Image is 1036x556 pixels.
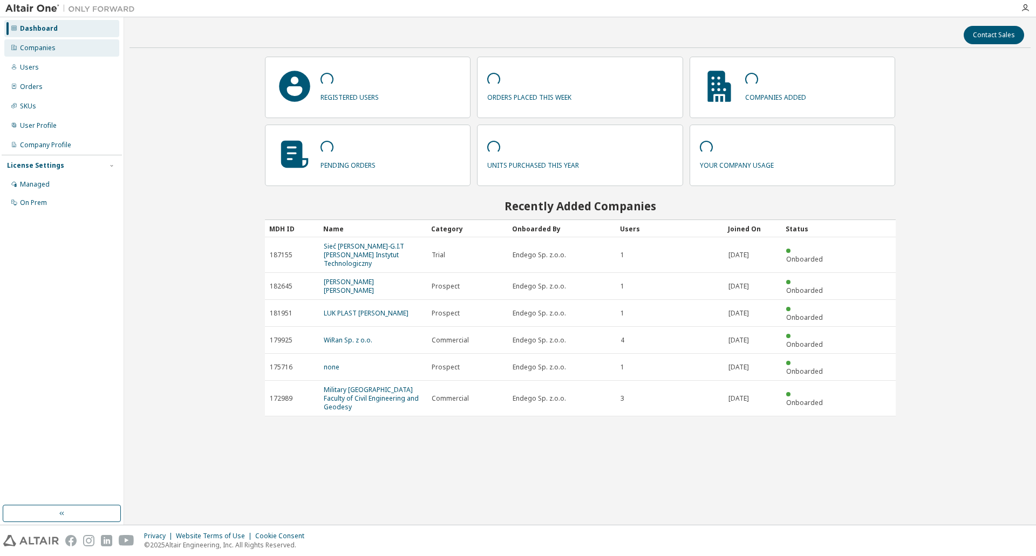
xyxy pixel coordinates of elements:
a: [PERSON_NAME] [PERSON_NAME] [324,277,374,295]
div: Users [620,220,719,237]
p: companies added [745,90,806,102]
span: Endego Sp. z.o.o. [513,336,566,345]
a: Military [GEOGRAPHIC_DATA] Faculty of Civil Engineering and Geodesy [324,385,419,411]
span: [DATE] [728,282,749,291]
span: 1 [621,363,624,372]
h2: Recently Added Companies [265,199,896,213]
img: linkedin.svg [101,535,112,546]
button: Contact Sales [964,26,1024,44]
span: 3 [621,394,624,403]
span: [DATE] [728,336,749,345]
div: Privacy [144,532,176,540]
span: Onboarded [786,286,823,295]
div: Managed [20,180,50,189]
img: altair_logo.svg [3,535,59,546]
div: Status [786,220,831,237]
div: Users [20,63,39,72]
span: Prospect [432,282,460,291]
div: Dashboard [20,24,58,33]
span: Onboarded [786,313,823,322]
span: 4 [621,336,624,345]
div: License Settings [7,161,64,170]
span: 181951 [270,309,292,318]
span: [DATE] [728,363,749,372]
div: Joined On [728,220,777,237]
span: Onboarded [786,340,823,349]
a: WiRan Sp. z o.o. [324,335,372,345]
span: Commercial [432,394,469,403]
img: facebook.svg [65,535,77,546]
div: SKUs [20,102,36,111]
span: [DATE] [728,309,749,318]
span: Endego Sp. z.o.o. [513,282,566,291]
div: On Prem [20,198,47,207]
span: 1 [621,251,624,259]
img: instagram.svg [83,535,94,546]
span: 1 [621,282,624,291]
span: [DATE] [728,394,749,403]
p: © 2025 Altair Engineering, Inc. All Rights Reserved. [144,540,311,550]
div: Companies [20,44,56,52]
a: LUK PLAST [PERSON_NAME] [324,308,408,318]
div: MDH ID [269,220,315,237]
span: Endego Sp. z.o.o. [513,309,566,318]
span: Onboarded [786,367,823,376]
span: Prospect [432,309,460,318]
span: 172989 [270,394,292,403]
span: Endego Sp. z.o.o. [513,363,566,372]
p: units purchased this year [487,157,579,170]
div: Onboarded By [512,220,611,237]
a: Sieć [PERSON_NAME]-G.I.T [PERSON_NAME] Instytut Technologiczny [324,242,404,268]
div: Category [431,220,503,237]
p: your company usage [700,157,774,170]
div: Cookie Consent [255,532,311,540]
div: Company Profile [20,141,71,149]
a: none [324,362,339,372]
span: 182645 [270,282,292,291]
span: Onboarded [786,398,823,407]
img: youtube.svg [119,535,134,546]
span: 179925 [270,336,292,345]
div: User Profile [20,121,57,130]
span: 175716 [270,363,292,372]
span: Trial [432,251,445,259]
span: Prospect [432,363,460,372]
span: 187155 [270,251,292,259]
span: 1 [621,309,624,318]
div: Website Terms of Use [176,532,255,540]
span: [DATE] [728,251,749,259]
p: pending orders [321,157,376,170]
p: orders placed this week [487,90,571,102]
span: Endego Sp. z.o.o. [513,251,566,259]
span: Commercial [432,336,469,345]
span: Onboarded [786,255,823,264]
span: Endego Sp. z.o.o. [513,394,566,403]
div: Orders [20,83,43,91]
img: Altair One [5,3,140,14]
p: registered users [321,90,379,102]
div: Name [323,220,422,237]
